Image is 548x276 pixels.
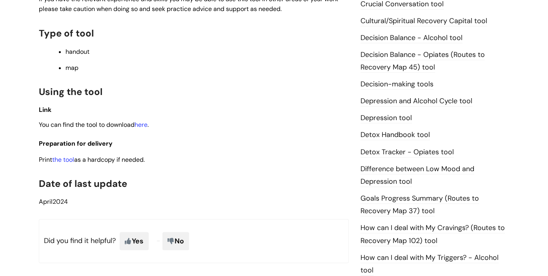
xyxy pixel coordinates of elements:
a: Cultural/Spiritual Recovery Capital tool [360,16,487,26]
a: Goals Progress Summary (Routes to Recovery Map 37) tool [360,194,479,216]
a: Decision Balance - Opiates (Routes to Recovery Map 45) tool [360,50,485,73]
a: Depression tool [360,113,412,123]
a: Depression and Alcohol Cycle tool [360,96,472,106]
a: How can I deal with My Triggers? - Alcohol tool [360,253,499,276]
span: Yes [120,232,149,250]
a: Decision Balance - Alcohol tool [360,33,462,43]
span: Type of tool [39,27,94,39]
span: Using the tool [39,86,102,98]
span: April [39,197,53,206]
a: the tool [52,155,74,164]
a: Detox Tracker - Opiates tool [360,147,454,157]
span: 2024 [39,197,68,206]
span: Date of last update [39,177,127,190]
a: How can I deal with My Cravings? (Routes to Recovery Map 102) tool [360,223,505,246]
a: Detox Handbook tool [360,130,430,140]
p: Did you find it helpful? [39,219,349,263]
span: You can find the tool to download . [39,121,149,129]
a: here [135,121,147,129]
span: handout [66,48,89,56]
a: Decision-making tools [360,79,433,90]
span: No [162,232,189,250]
span: Preparation for delivery [39,139,113,148]
a: Difference between Low Mood and Depression tool [360,164,474,187]
span: Link [39,106,51,114]
span: Print as a hardcopy if needed. [39,155,145,164]
span: map [66,64,78,72]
